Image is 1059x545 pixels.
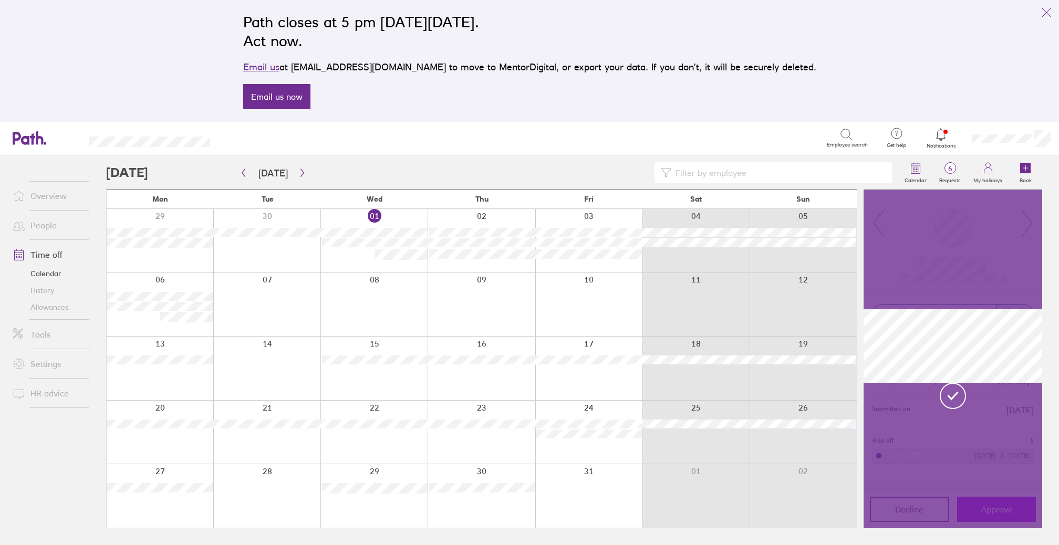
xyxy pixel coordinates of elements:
div: Search [238,133,265,142]
span: Wed [367,195,382,203]
label: My holidays [967,174,1009,184]
a: Settings [4,353,89,374]
span: Notifications [924,143,958,149]
h2: Path closes at 5 pm [DATE][DATE]. Act now. [243,13,816,50]
a: Notifications [924,127,958,149]
span: 6 [933,164,967,173]
span: Sat [690,195,702,203]
span: Thu [475,195,489,203]
a: Time off [4,244,89,265]
span: Employee search [827,142,868,148]
input: Filter by employee [671,163,886,183]
a: History [4,282,89,299]
span: Tue [262,195,274,203]
a: My holidays [967,156,1009,190]
a: Calendar [4,265,89,282]
a: Tools [4,324,89,345]
label: Book [1013,174,1038,184]
a: Email us [243,61,279,72]
a: Allowances [4,299,89,316]
span: Fri [584,195,594,203]
span: Mon [152,195,168,203]
label: Calendar [898,174,933,184]
p: at [EMAIL_ADDRESS][DOMAIN_NAME] to move to MentorDigital, or export your data. If you don’t, it w... [243,60,816,75]
span: Get help [879,142,913,149]
a: HR advice [4,383,89,404]
a: Book [1009,156,1042,190]
a: 6Requests [933,156,967,190]
span: Sun [796,195,810,203]
label: Requests [933,174,967,184]
a: People [4,215,89,236]
a: Overview [4,185,89,206]
button: [DATE] [250,164,296,182]
a: Email us now [243,84,310,109]
a: Calendar [898,156,933,190]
